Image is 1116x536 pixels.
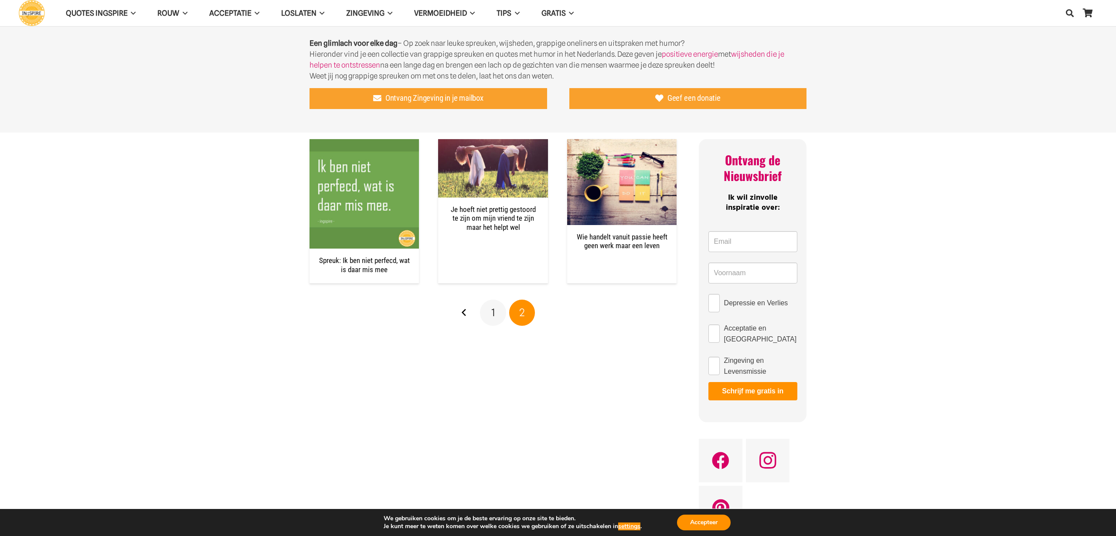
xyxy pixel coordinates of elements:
[708,324,720,343] input: Acceptatie en [GEOGRAPHIC_DATA]
[385,93,483,103] span: Ontvang Zingeving in je mailbox
[438,140,548,149] a: Je hoeft niet prettig gestoord te zijn om mijn vriend te zijn maar het helpt wel
[497,9,511,17] span: TIPS
[310,140,419,149] a: Spreuk: Ik ben niet perfecd, wat is daar mis mee
[708,231,797,252] input: Email
[281,9,316,17] span: Loslaten
[511,2,519,24] span: TIPS Menu
[451,205,536,232] a: Je hoeft niet prettig gestoord te zijn om mijn vriend te zijn maar het helpt wel
[128,2,136,24] span: QUOTES INGSPIRE Menu
[316,2,324,24] span: Loslaten Menu
[746,439,789,482] a: Instagram
[618,522,640,530] button: settings
[724,297,788,308] span: Depressie en Verlies
[566,2,574,24] span: GRATIS Menu
[146,2,198,24] a: ROUWROUW Menu
[319,256,410,273] a: Spreuk: Ik ben niet perfecd, wat is daar mis mee
[541,9,566,17] span: GRATIS
[179,2,187,24] span: ROUW Menu
[569,88,807,109] a: Geef een donatie
[708,263,797,283] input: Voornaam
[577,232,667,250] a: Wie handelt vanuit passie heeft geen werk maar een leven
[310,38,806,82] p: – Op zoek naar leuke spreuken, wijsheden, grappige oneliners en uitspraken met humor? Hieronder v...
[531,2,585,24] a: GRATISGRATIS Menu
[708,294,720,312] input: Depressie en Verlies
[486,2,530,24] a: TIPSTIPS Menu
[1061,2,1079,24] a: Zoeken
[252,2,259,24] span: Acceptatie Menu
[270,2,335,24] a: LoslatenLoslaten Menu
[708,357,720,375] input: Zingeving en Levensmissie
[726,191,780,214] span: Ik wil zinvolle inspiratie over:
[310,39,398,48] strong: Een glimlach voor elke dag
[384,2,392,24] span: Zingeving Menu
[335,2,403,24] a: ZingevingZingeving Menu
[384,515,642,522] p: We gebruiken cookies om je de beste ervaring op onze site te bieden.
[567,139,677,225] img: Boost jouw motivatie in 8 stappen! - ingspire.nl
[699,486,742,529] a: Pinterest
[209,9,252,17] span: Acceptatie
[66,9,128,17] span: QUOTES INGSPIRE
[724,151,782,184] span: Ontvang de Nieuwsbrief
[403,2,486,24] a: VERMOEIDHEIDVERMOEIDHEID Menu
[310,139,419,249] img: Spreuk: Ik ben niet perfecd, wat is daar mis mee
[677,515,731,530] button: Accepteer
[157,9,179,17] span: ROUW
[346,9,384,17] span: Zingeving
[467,2,475,24] span: VERMOEIDHEID Menu
[667,93,721,103] span: Geef een donatie
[55,2,146,24] a: QUOTES INGSPIREQUOTES INGSPIRE Menu
[509,300,535,326] span: Pagina 2
[491,306,495,319] span: 1
[662,50,718,58] a: positieve energie
[414,9,467,17] span: VERMOEIDHEID
[708,382,797,400] button: Schrijf me gratis in
[310,88,547,109] a: Ontvang Zingeving in je mailbox
[384,522,642,530] p: Je kunt meer te weten komen over welke cookies we gebruiken of ze uitschakelen in .
[724,323,797,345] span: Acceptatie en [GEOGRAPHIC_DATA]
[724,355,797,377] span: Zingeving en Levensmissie
[480,300,506,326] a: Pagina 1
[699,439,742,482] a: Facebook
[519,306,525,319] span: 2
[567,140,677,149] a: Wie handelt vanuit passie heeft geen werk maar een leven
[198,2,270,24] a: AcceptatieAcceptatie Menu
